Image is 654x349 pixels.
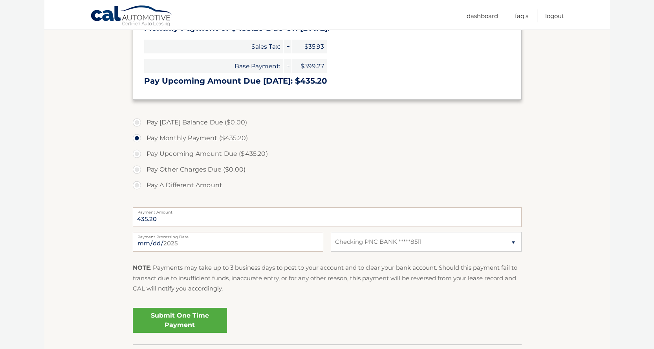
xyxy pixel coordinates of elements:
input: Payment Amount [133,207,522,227]
label: Pay Other Charges Due ($0.00) [133,162,522,177]
a: Dashboard [467,9,498,22]
a: Submit One Time Payment [133,308,227,333]
label: Pay [DATE] Balance Due ($0.00) [133,115,522,130]
input: Payment Date [133,232,323,252]
p: : Payments may take up to 3 business days to post to your account and to clear your bank account.... [133,263,522,294]
label: Pay Upcoming Amount Due ($435.20) [133,146,522,162]
span: $35.93 [292,40,327,53]
a: Cal Automotive [90,5,173,28]
h3: Pay Upcoming Amount Due [DATE]: $435.20 [144,76,510,86]
label: Pay A Different Amount [133,177,522,193]
span: $399.27 [292,59,327,73]
a: Logout [545,9,564,22]
span: + [284,40,291,53]
a: FAQ's [515,9,528,22]
span: Base Payment: [144,59,283,73]
label: Payment Amount [133,207,522,214]
label: Payment Processing Date [133,232,323,238]
span: Sales Tax: [144,40,283,53]
span: + [284,59,291,73]
strong: NOTE [133,264,150,271]
label: Pay Monthly Payment ($435.20) [133,130,522,146]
